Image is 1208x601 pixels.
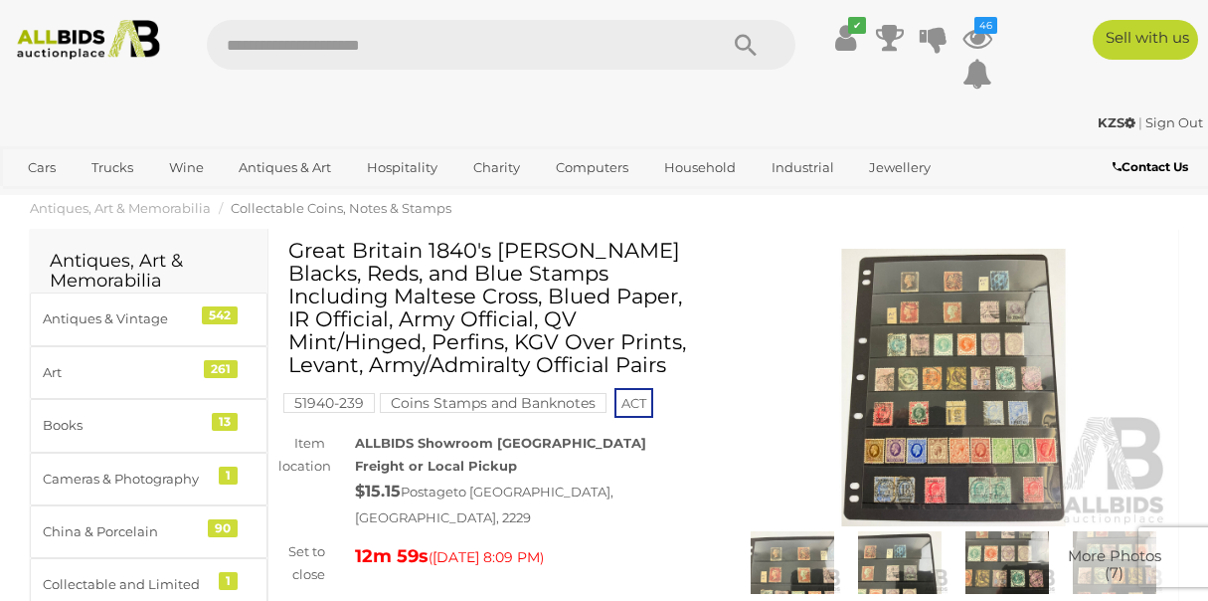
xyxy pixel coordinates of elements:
strong: 12m 59s [355,545,429,567]
img: Great Britain 1840's Penny Blacks, Reds, and Blue Stamps Including Maltese Cross, Blued Paper, IR... [744,531,841,594]
img: Great Britain 1840's Penny Blacks, Reds, and Blue Stamps Including Maltese Cross, Blued Paper, IR... [1066,531,1163,594]
a: 51940-239 [283,395,375,411]
a: Computers [543,151,641,184]
a: More Photos(7) [1066,531,1163,594]
mark: Coins Stamps and Banknotes [380,393,606,413]
h2: Antiques, Art & Memorabilia [50,252,248,292]
a: 46 [962,20,992,56]
a: Cameras & Photography 1 [30,453,267,505]
a: Sell with us [1093,20,1199,60]
div: 90 [208,519,238,537]
a: Trucks [79,151,146,184]
span: | [1138,114,1142,130]
span: More Photos (7) [1068,548,1161,581]
a: Art 261 [30,346,267,399]
div: China & Porcelain [43,520,207,543]
a: Collectable Coins, Notes & Stamps [231,200,451,216]
a: Contact Us [1113,156,1193,178]
h1: Great Britain 1840's [PERSON_NAME] Blacks, Reds, and Blue Stamps Including Maltese Cross, Blued P... [288,239,704,377]
a: [GEOGRAPHIC_DATA] [165,184,332,217]
a: Office [15,184,79,217]
a: Cars [15,151,69,184]
a: Antiques & Vintage 542 [30,293,267,345]
a: Sports [88,184,155,217]
a: Hospitality [354,151,450,184]
div: Books [43,414,207,437]
div: 13 [212,413,238,431]
div: Art [43,361,207,384]
span: [DATE] 8:09 PM [432,548,540,566]
i: ✔ [848,17,866,34]
img: Great Britain 1840's Penny Blacks, Reds, and Blue Stamps Including Maltese Cross, Blued Paper, IR... [739,249,1169,526]
strong: ALLBIDS Showroom [GEOGRAPHIC_DATA] [355,435,646,451]
a: Charity [460,151,533,184]
a: Household [651,151,749,184]
a: Wine [156,151,217,184]
strong: $15.15 [355,482,401,501]
a: China & Porcelain 90 [30,505,267,558]
mark: 51940-239 [283,393,375,413]
strong: KZS [1098,114,1135,130]
a: Coins Stamps and Banknotes [380,395,606,411]
a: Sign Out [1145,114,1203,130]
div: 1 [219,467,238,485]
img: Great Britain 1840's Penny Blacks, Reds, and Blue Stamps Including Maltese Cross, Blued Paper, IR... [851,531,949,594]
button: Search [696,20,795,70]
span: ( ) [429,549,544,565]
div: Antiques & Vintage [43,307,207,330]
i: 46 [974,17,997,34]
a: KZS [1098,114,1138,130]
strong: Freight or Local Pickup [355,458,517,474]
div: Postage [355,478,708,529]
a: Jewellery [856,151,944,184]
b: Contact Us [1113,159,1188,174]
div: Item location [263,432,340,479]
div: 261 [204,360,238,378]
a: Books 13 [30,399,267,452]
div: 542 [202,306,238,324]
a: Antiques & Art [226,151,344,184]
img: Allbids.com.au [9,20,168,60]
a: Industrial [759,151,847,184]
a: ✔ [831,20,861,56]
span: ACT [614,388,653,418]
img: Great Britain 1840's Penny Blacks, Reds, and Blue Stamps Including Maltese Cross, Blued Paper, IR... [958,531,1056,594]
a: Antiques, Art & Memorabilia [30,200,211,216]
div: Set to close [263,540,340,587]
span: to [GEOGRAPHIC_DATA], [GEOGRAPHIC_DATA], 2229 [355,484,613,525]
div: Cameras & Photography [43,468,207,491]
div: 1 [219,572,238,590]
